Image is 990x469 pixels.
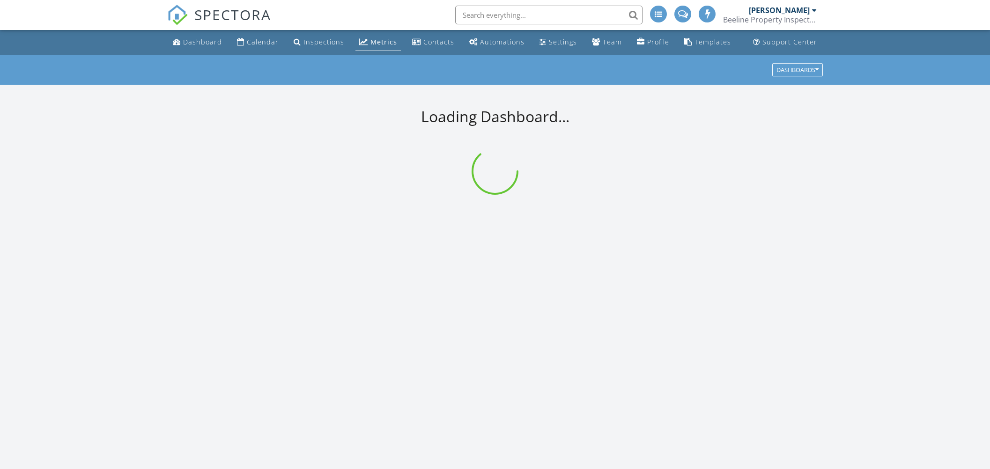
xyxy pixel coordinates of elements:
a: Support Center [749,34,821,51]
div: Contacts [423,37,454,46]
a: Settings [536,34,581,51]
a: Company Profile [633,34,673,51]
div: Settings [549,37,577,46]
div: Dashboards [776,66,819,73]
a: Inspections [290,34,348,51]
div: [PERSON_NAME] [749,6,810,15]
a: SPECTORA [167,13,271,32]
div: Inspections [303,37,344,46]
a: Team [588,34,626,51]
input: Search everything... [455,6,643,24]
div: Support Center [762,37,817,46]
a: Automations (Advanced) [465,34,528,51]
div: Team [603,37,622,46]
img: The Best Home Inspection Software - Spectora [167,5,188,25]
div: Metrics [370,37,397,46]
a: Templates [680,34,735,51]
div: Templates [694,37,731,46]
a: Dashboard [169,34,226,51]
div: Beeline Property Inspections Inc. [723,15,817,24]
div: Calendar [247,37,279,46]
a: Calendar [233,34,282,51]
span: SPECTORA [194,5,271,24]
a: Metrics [355,34,401,51]
a: Contacts [408,34,458,51]
div: Profile [647,37,669,46]
div: Automations [480,37,525,46]
div: Dashboard [183,37,222,46]
button: Dashboards [772,63,823,76]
